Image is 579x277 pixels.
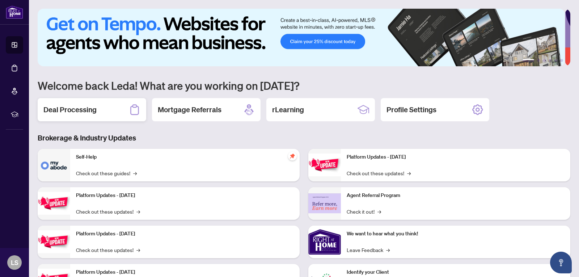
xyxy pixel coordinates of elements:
[38,192,70,215] img: Platform Updates - September 16, 2025
[386,246,390,254] span: →
[43,105,97,115] h2: Deal Processing
[136,246,140,254] span: →
[38,133,570,143] h3: Brokerage & Industry Updates
[136,207,140,215] span: →
[377,207,381,215] span: →
[76,230,294,238] p: Platform Updates - [DATE]
[347,153,565,161] p: Platform Updates - [DATE]
[543,59,546,62] button: 3
[347,207,381,215] a: Check it out!→
[38,230,70,253] img: Platform Updates - July 21, 2025
[347,169,411,177] a: Check out these updates!→
[523,59,534,62] button: 1
[554,59,557,62] button: 5
[76,169,137,177] a: Check out these guides!→
[38,9,565,66] img: Slide 0
[550,252,572,273] button: Open asap
[11,257,18,268] span: LS
[76,268,294,276] p: Platform Updates - [DATE]
[407,169,411,177] span: →
[38,149,70,181] img: Self-Help
[76,246,140,254] a: Check out these updates!→
[308,193,341,213] img: Agent Referral Program
[38,79,570,92] h1: Welcome back Leda! What are you working on [DATE]?
[537,59,540,62] button: 2
[272,105,304,115] h2: rLearning
[308,154,341,176] img: Platform Updates - June 23, 2025
[347,192,565,200] p: Agent Referral Program
[386,105,436,115] h2: Profile Settings
[347,268,565,276] p: Identify your Client
[76,192,294,200] p: Platform Updates - [DATE]
[158,105,221,115] h2: Mortgage Referrals
[347,246,390,254] a: Leave Feedback→
[76,153,294,161] p: Self-Help
[288,152,297,160] span: pushpin
[347,230,565,238] p: We want to hear what you think!
[76,207,140,215] a: Check out these updates!→
[308,226,341,258] img: We want to hear what you think!
[6,5,23,19] img: logo
[560,59,563,62] button: 6
[133,169,137,177] span: →
[549,59,551,62] button: 4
